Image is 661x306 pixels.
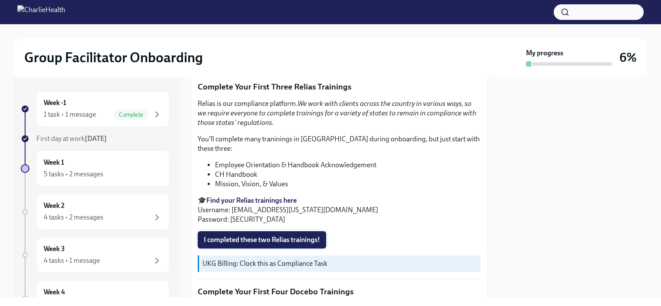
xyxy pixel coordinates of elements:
[198,99,476,127] em: We work with clients across the country in various ways, so we require everyone to complete train...
[198,286,481,297] p: Complete Your First Four Docebo Trainings
[21,237,170,273] a: Week 34 tasks • 1 message
[21,134,170,143] a: First day at work[DATE]
[215,170,481,179] li: CH Handbook
[17,5,65,19] img: CharlieHealth
[44,110,96,119] div: 1 task • 1 message
[215,179,481,189] li: Mission, Vision, & Values
[204,236,320,244] span: I completed these two Relias trainings!
[526,48,563,58] strong: My progress
[198,196,481,224] p: 🎓 Username: [EMAIL_ADDRESS][US_STATE][DOMAIN_NAME] Password: [SECURITY_DATA]
[44,213,103,222] div: 4 tasks • 2 messages
[44,169,103,179] div: 5 tasks • 2 messages
[44,201,64,210] h6: Week 2
[44,244,65,254] h6: Week 3
[44,158,64,167] h6: Week 1
[24,49,203,66] h2: Group Facilitator Onboarding
[44,287,65,297] h6: Week 4
[114,112,148,118] span: Complete
[198,81,481,92] p: Complete Your First Three Relias Trainings
[198,134,481,153] p: You'll complete many traninings in [GEOGRAPHIC_DATA] during onboarding, but just start with these...
[85,134,107,143] strong: [DATE]
[36,134,107,143] span: First day at work
[619,50,637,65] h3: 6%
[198,99,481,127] p: Relias is our compliance platform.
[44,98,66,108] h6: Week -1
[21,91,170,127] a: Week -11 task • 1 messageComplete
[21,150,170,187] a: Week 15 tasks • 2 messages
[198,231,326,249] button: I completed these two Relias trainings!
[215,160,481,170] li: Employee Orientation & Handbook Acknowledgement
[202,259,477,268] p: UKG Billing: Clock this as Compliance Task
[206,196,297,204] a: Find your Relias trainings here
[44,256,100,265] div: 4 tasks • 1 message
[21,194,170,230] a: Week 24 tasks • 2 messages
